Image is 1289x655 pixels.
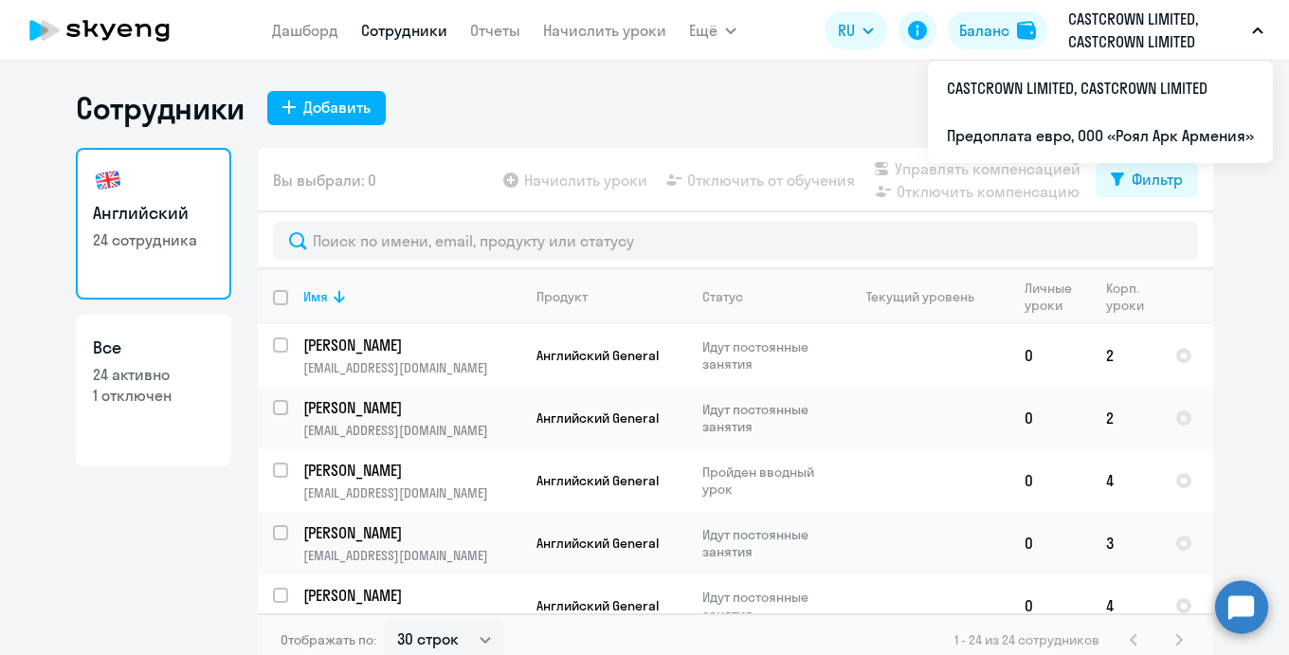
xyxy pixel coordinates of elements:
div: Статус [702,288,743,305]
img: balance [1017,21,1036,40]
div: Продукт [536,288,588,305]
div: Личные уроки [1025,280,1078,314]
div: Добавить [303,96,371,118]
a: [PERSON_NAME] [303,522,520,543]
p: [PERSON_NAME] [303,397,517,418]
a: Все24 активно1 отключен [76,315,231,466]
span: Отображать по: [281,631,376,648]
img: english [93,165,123,195]
span: Английский General [536,347,659,364]
div: Имя [303,288,520,305]
a: [PERSON_NAME] [303,335,520,355]
div: Текущий уровень [866,288,974,305]
div: Баланс [959,19,1009,42]
td: 0 [1009,512,1091,574]
a: Начислить уроки [543,21,666,40]
span: Вы выбрали: 0 [273,169,376,191]
a: Отчеты [470,21,520,40]
p: Идут постоянные занятия [702,338,832,373]
span: RU [838,19,855,42]
td: 0 [1009,449,1091,512]
p: Пройден вводный урок [702,464,832,498]
p: [EMAIL_ADDRESS][DOMAIN_NAME] [303,422,520,439]
p: [PERSON_NAME] [303,585,517,606]
p: [EMAIL_ADDRESS][DOMAIN_NAME] [303,359,520,376]
a: Дашборд [272,21,338,40]
button: Фильтр [1096,163,1198,197]
div: Корп. уроки [1106,280,1147,314]
td: 4 [1091,449,1160,512]
div: Корп. уроки [1106,280,1159,314]
td: 2 [1091,387,1160,449]
ul: Ещё [928,61,1273,163]
p: [PERSON_NAME] [303,522,517,543]
div: Текущий уровень [848,288,1008,305]
div: Статус [702,288,832,305]
span: Английский General [536,597,659,614]
a: [PERSON_NAME] [303,460,520,481]
p: 24 сотрудника [93,229,214,250]
button: Добавить [267,91,386,125]
p: [PERSON_NAME] [303,460,517,481]
td: 0 [1009,387,1091,449]
button: CASTCROWN LIMITED, CASTCROWN LIMITED [1059,8,1273,53]
td: 0 [1009,324,1091,387]
p: [PERSON_NAME] [303,335,517,355]
div: Имя [303,288,328,305]
input: Поиск по имени, email, продукту или статусу [273,222,1198,260]
h3: Все [93,336,214,360]
button: Ещё [689,11,736,49]
p: [EMAIL_ADDRESS][DOMAIN_NAME] [303,610,520,627]
p: [EMAIL_ADDRESS][DOMAIN_NAME] [303,547,520,564]
a: Английский24 сотрудника [76,148,231,300]
button: RU [825,11,887,49]
span: Английский General [536,472,659,489]
p: 24 активно [93,364,214,385]
td: 3 [1091,512,1160,574]
h3: Английский [93,201,214,226]
a: [PERSON_NAME] [303,397,520,418]
p: Идут постоянные занятия [702,526,832,560]
td: 4 [1091,574,1160,637]
div: Продукт [536,288,686,305]
td: 0 [1009,574,1091,637]
p: CASTCROWN LIMITED, CASTCROWN LIMITED [1068,8,1244,53]
div: Личные уроки [1025,280,1090,314]
p: Идут постоянные занятия [702,589,832,623]
span: Английский General [536,535,659,552]
span: Английский General [536,409,659,427]
div: Фильтр [1132,168,1183,191]
td: 2 [1091,324,1160,387]
p: Идут постоянные занятия [702,401,832,435]
span: 1 - 24 из 24 сотрудников [954,631,1099,648]
p: 1 отключен [93,385,214,406]
p: [EMAIL_ADDRESS][DOMAIN_NAME] [303,484,520,501]
button: Балансbalance [948,11,1047,49]
span: Ещё [689,19,717,42]
a: Сотрудники [361,21,447,40]
h1: Сотрудники [76,89,245,127]
a: [PERSON_NAME] [303,585,520,606]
